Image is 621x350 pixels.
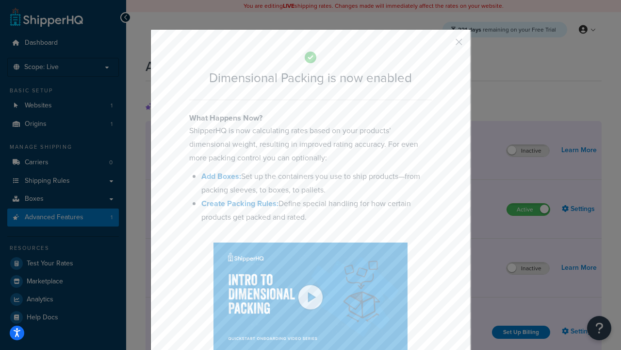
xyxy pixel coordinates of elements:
p: ShipperHQ is now calculating rates based on your products’ dimensional weight, resulting in impro... [189,124,432,165]
a: Add Boxes: [201,171,241,182]
li: Define special handling for how certain products get packed and rated. [201,197,432,224]
h2: Dimensional Packing is now enabled [189,71,432,85]
h4: What Happens Now? [189,112,432,124]
a: Create Packing Rules: [201,198,278,209]
li: Set up the containers you use to ship products—from packing sleeves, to boxes, to pallets. [201,170,432,197]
